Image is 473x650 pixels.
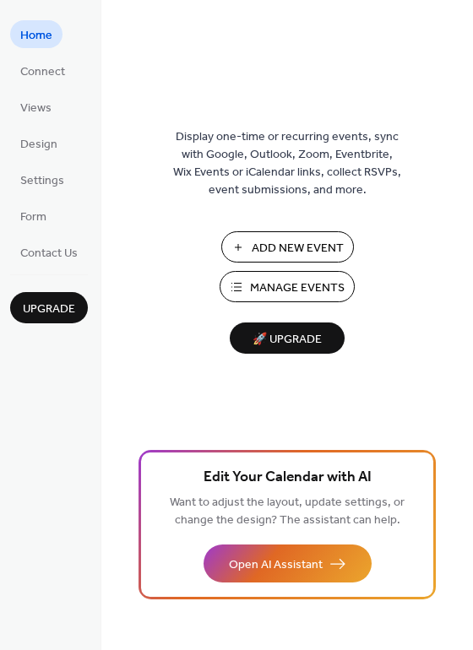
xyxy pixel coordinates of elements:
[20,27,52,45] span: Home
[250,279,345,297] span: Manage Events
[20,136,57,154] span: Design
[10,238,88,266] a: Contact Us
[10,165,74,193] a: Settings
[20,100,52,117] span: Views
[10,129,68,157] a: Design
[10,292,88,323] button: Upgrade
[230,322,345,354] button: 🚀 Upgrade
[170,491,405,532] span: Want to adjust the layout, update settings, or change the design? The assistant can help.
[23,301,75,318] span: Upgrade
[10,202,57,230] a: Form
[10,20,63,48] a: Home
[252,240,344,257] span: Add New Event
[10,93,62,121] a: Views
[10,57,75,84] a: Connect
[20,172,64,190] span: Settings
[173,128,401,199] span: Display one-time or recurring events, sync with Google, Outlook, Zoom, Eventbrite, Wix Events or ...
[221,231,354,263] button: Add New Event
[220,271,355,302] button: Manage Events
[204,544,372,582] button: Open AI Assistant
[20,245,78,263] span: Contact Us
[204,466,372,490] span: Edit Your Calendar with AI
[240,328,334,351] span: 🚀 Upgrade
[20,209,46,226] span: Form
[229,556,323,574] span: Open AI Assistant
[20,63,65,81] span: Connect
